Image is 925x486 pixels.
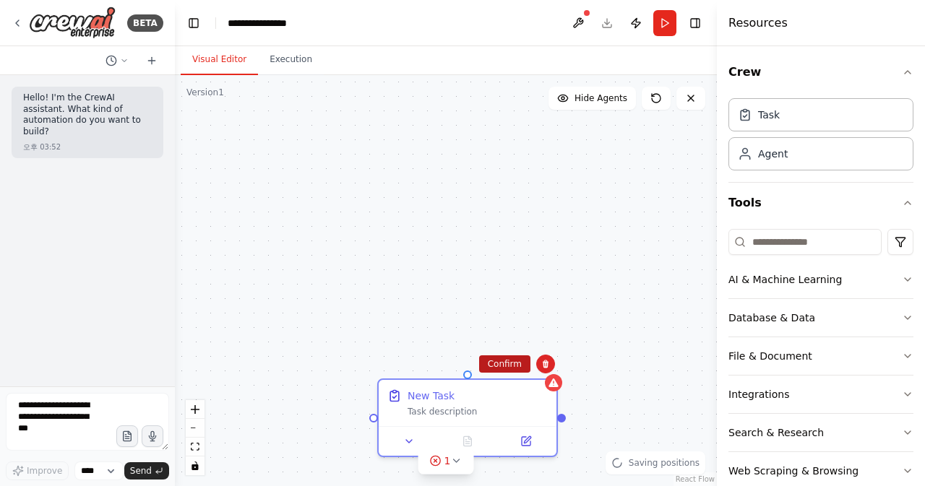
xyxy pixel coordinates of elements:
span: Saving positions [629,457,700,469]
button: Start a new chat [140,52,163,69]
button: Confirm [479,355,530,373]
button: zoom out [186,419,205,438]
button: File & Document [728,337,913,375]
div: Web Scraping & Browsing [728,464,859,478]
button: Tools [728,183,913,223]
a: React Flow attribution [676,475,715,483]
button: Execution [258,45,324,75]
div: New TaskTask description [377,378,558,457]
button: Database & Data [728,299,913,337]
span: 1 [444,454,451,468]
button: Hide right sidebar [685,13,705,33]
button: Hide Agents [548,87,636,110]
div: Version 1 [186,87,224,98]
button: Delete node [536,355,555,373]
nav: breadcrumb [228,16,299,30]
div: React Flow controls [186,400,205,475]
div: Search & Research [728,425,824,440]
p: Hello! I'm the CrewAI assistant. What kind of automation do you want to build? [23,92,152,137]
button: Send [124,462,169,480]
div: Task description [408,406,548,417]
div: Database & Data [728,311,815,325]
div: Integrations [728,387,789,402]
div: Task [758,108,780,122]
button: toggle interactivity [186,456,205,475]
span: Hide Agents [575,92,627,104]
button: AI & Machine Learning [728,261,913,298]
button: Open in side panel [501,433,551,450]
button: Improve [6,461,69,480]
div: AI & Machine Learning [728,272,842,287]
button: Search & Research [728,414,913,451]
button: Hide left sidebar [184,13,204,33]
button: No output available [437,433,499,450]
button: 1 [418,448,474,474]
button: Click to speak your automation idea [142,425,163,447]
button: Integrations [728,376,913,413]
div: 오후 03:52 [23,142,61,152]
button: Visual Editor [181,45,258,75]
button: Upload files [116,425,138,447]
div: Crew [728,92,913,182]
div: New Task [408,389,455,403]
div: Agent [758,147,788,161]
button: fit view [186,438,205,456]
div: BETA [127,14,163,32]
div: File & Document [728,349,812,363]
button: Switch to previous chat [100,52,134,69]
span: Send [130,465,152,477]
button: zoom in [186,400,205,419]
span: Improve [27,465,62,477]
img: Logo [29,6,116,39]
h4: Resources [728,14,788,32]
button: Crew [728,52,913,92]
